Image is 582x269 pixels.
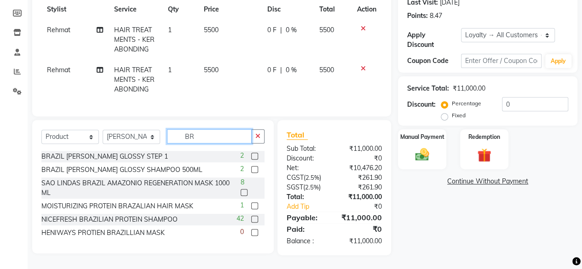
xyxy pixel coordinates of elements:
div: Balance : [280,236,334,246]
div: BRAZIL [PERSON_NAME] GLOSSY STEP 1 [41,152,168,161]
span: 0 [240,227,244,237]
div: NICEFRESH BRAZILIAN PROTEIN SHAMPOO [41,215,178,224]
div: Coupon Code [407,56,461,66]
span: 1 [168,26,172,34]
label: Fixed [452,111,466,120]
label: Redemption [468,133,500,141]
div: Net: [280,163,334,173]
div: Total: [280,192,334,202]
button: Apply [545,54,571,68]
img: _gift.svg [473,147,496,164]
span: 1 [168,66,172,74]
span: 0 F [267,65,277,75]
span: 5500 [319,26,334,34]
div: ₹261.90 [334,183,389,192]
span: 5500 [319,66,334,74]
div: MOISTURIZING PROTEIN BRAZALIAN HAIR MASK [41,201,193,211]
div: HENIWAYS PROTIEN BRAZILLIAN MASK [41,228,165,238]
a: Continue Without Payment [400,177,576,186]
span: 0 F [267,25,277,35]
div: Sub Total: [280,144,334,154]
div: BRAZIL [PERSON_NAME] GLOSSY SHAMPOO 500ML [41,165,202,175]
div: ₹0 [334,154,389,163]
span: 0 % [286,25,297,35]
div: ₹11,000.00 [334,192,389,202]
div: ₹11,000.00 [334,236,389,246]
label: Percentage [452,99,481,108]
div: ( ) [280,173,334,183]
span: CGST [287,173,304,182]
div: ₹261.90 [334,173,389,183]
div: Paid: [280,223,334,235]
input: Enter Offer / Coupon Code [461,54,542,68]
span: | [280,25,282,35]
span: HAIR TREATMENTS - KERABONDING [114,66,155,93]
span: 5500 [204,66,219,74]
div: Apply Discount [407,30,461,50]
span: 8 [241,177,244,187]
div: ₹0 [343,202,389,212]
div: Discount: [280,154,334,163]
div: ₹11,000.00 [334,212,389,223]
span: Rehmat [47,66,70,74]
div: Discount: [407,100,436,109]
div: ₹11,000.00 [453,84,485,93]
div: 8.47 [430,11,442,21]
label: Manual Payment [400,133,444,141]
input: Search or Scan [167,129,252,143]
span: Total [287,130,308,140]
span: Rehmat [47,26,70,34]
span: 2.5% [305,183,319,191]
span: 0 % [286,65,297,75]
div: ₹11,000.00 [334,144,389,154]
span: 2.5% [305,174,319,181]
div: SAO LINDAS BRAZIL AMAZONIO REGENERATION MASK 1000 ML [41,178,237,198]
span: 1 [240,200,244,210]
span: 2 [240,151,244,160]
span: 5500 [204,26,219,34]
a: Add Tip [280,202,343,212]
div: ₹10,476.20 [334,163,389,173]
div: Payable: [280,212,334,223]
div: Points: [407,11,428,21]
div: ( ) [280,183,334,192]
div: Service Total: [407,84,449,93]
img: _cash.svg [411,147,433,163]
span: 2 [240,164,244,174]
div: ₹0 [334,223,389,235]
span: HAIR TREATMENTS - KERABONDING [114,26,155,53]
span: | [280,65,282,75]
span: 42 [236,214,244,223]
span: SGST [287,183,303,191]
